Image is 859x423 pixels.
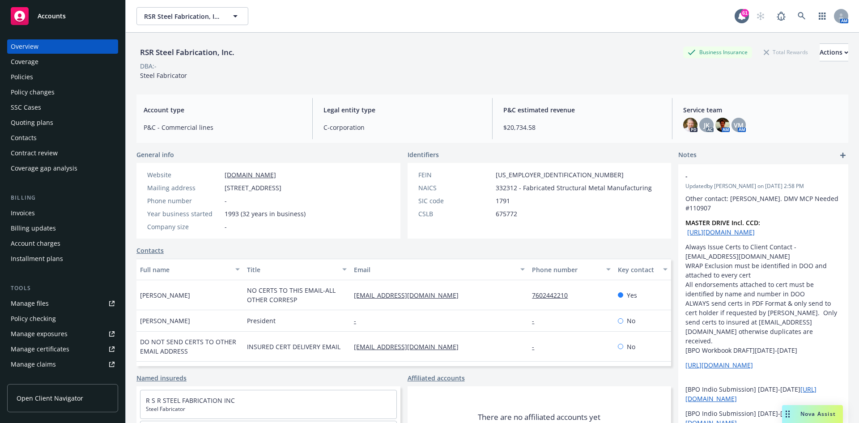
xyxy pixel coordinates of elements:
[136,47,238,58] div: RSR Steel Fabrication, Inc.
[687,228,755,236] a: [URL][DOMAIN_NAME]
[532,291,575,299] a: 7602442210
[350,259,528,280] button: Email
[813,7,831,25] a: Switch app
[144,105,302,115] span: Account type
[820,44,848,61] div: Actions
[528,259,614,280] button: Phone number
[247,316,276,325] span: President
[715,118,730,132] img: photo
[354,342,466,351] a: [EMAIL_ADDRESS][DOMAIN_NAME]
[741,9,749,17] div: 61
[38,13,66,20] span: Accounts
[685,346,841,355] p: [BPO Workbook DRAFT][DATE]-[DATE]
[146,405,391,413] span: Steel Fabricator
[146,396,235,405] a: R S R STEEL FABRICATION INC
[147,170,221,179] div: Website
[144,12,221,21] span: RSR Steel Fabrication, Inc.
[683,105,841,115] span: Service team
[11,131,37,145] div: Contacts
[418,183,492,192] div: NAICS
[532,342,541,351] a: -
[772,7,790,25] a: Report a Bug
[11,296,49,311] div: Manage files
[7,55,118,69] a: Coverage
[354,316,363,325] a: -
[614,259,671,280] button: Key contact
[793,7,811,25] a: Search
[7,146,118,160] a: Contract review
[11,39,38,54] div: Overview
[685,194,841,213] p: Other contact: [PERSON_NAME]. DMV MCP Needed #110907
[7,131,118,145] a: Contacts
[11,70,33,84] div: Policies
[11,146,58,160] div: Contract review
[627,291,637,300] span: Yes
[7,327,118,341] a: Manage exposures
[7,221,118,235] a: Billing updates
[140,61,157,71] div: DBA: -
[678,150,697,161] span: Notes
[11,312,56,326] div: Policy checking
[136,150,174,159] span: General info
[683,118,697,132] img: photo
[11,115,53,130] div: Quoting plans
[685,299,841,346] li: ALWAYS send certs in PDF Format & only send to cert holder if requested by [PERSON_NAME]. Only se...
[225,171,276,179] a: [DOMAIN_NAME]
[147,183,221,192] div: Mailing address
[11,236,60,251] div: Account charges
[627,316,635,325] span: No
[782,405,843,423] button: Nova Assist
[7,39,118,54] a: Overview
[7,236,118,251] a: Account charges
[496,183,652,192] span: 332312 - Fabricated Structural Metal Manufacturing
[418,209,492,218] div: CSLB
[11,85,55,99] div: Policy changes
[11,252,63,266] div: Installment plans
[418,196,492,205] div: SIC code
[496,196,510,205] span: 1791
[800,410,836,418] span: Nova Assist
[408,150,439,159] span: Identifiers
[247,265,337,274] div: Title
[7,193,118,202] div: Billing
[140,316,190,325] span: [PERSON_NAME]
[685,182,841,190] span: Updated by [PERSON_NAME] on [DATE] 2:58 PM
[225,222,227,231] span: -
[782,405,793,423] div: Drag to move
[11,327,68,341] div: Manage exposures
[685,385,841,403] p: [BPO Indio Submission] [DATE]-[DATE]
[225,196,227,205] span: -
[243,259,350,280] button: Title
[496,209,517,218] span: 675772
[503,123,661,132] span: $20,734.58
[11,206,35,220] div: Invoices
[532,316,541,325] a: -
[503,105,661,115] span: P&C estimated revenue
[11,357,56,372] div: Manage claims
[478,412,600,423] span: There are no affiliated accounts yet
[408,373,465,383] a: Affiliated accounts
[820,43,848,61] button: Actions
[685,242,841,261] p: Always Issue Certs to Client Contact - [EMAIL_ADDRESS][DOMAIN_NAME]
[225,183,281,192] span: [STREET_ADDRESS]
[7,357,118,372] a: Manage claims
[147,222,221,231] div: Company size
[532,265,600,274] div: Phone number
[147,196,221,205] div: Phone number
[354,265,515,274] div: Email
[11,161,77,175] div: Coverage gap analysis
[11,100,41,115] div: SSC Cases
[618,265,658,274] div: Key contact
[17,393,83,403] span: Open Client Navigator
[7,342,118,356] a: Manage certificates
[147,209,221,218] div: Year business started
[7,100,118,115] a: SSC Cases
[7,85,118,99] a: Policy changes
[683,47,752,58] div: Business Insurance
[247,342,340,351] span: INSURED CERT DELIVERY EMAIL
[323,123,481,132] span: C-corporation
[627,342,635,351] span: No
[136,373,187,383] a: Named insureds
[11,342,69,356] div: Manage certificates
[225,209,306,218] span: 1993 (32 years in business)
